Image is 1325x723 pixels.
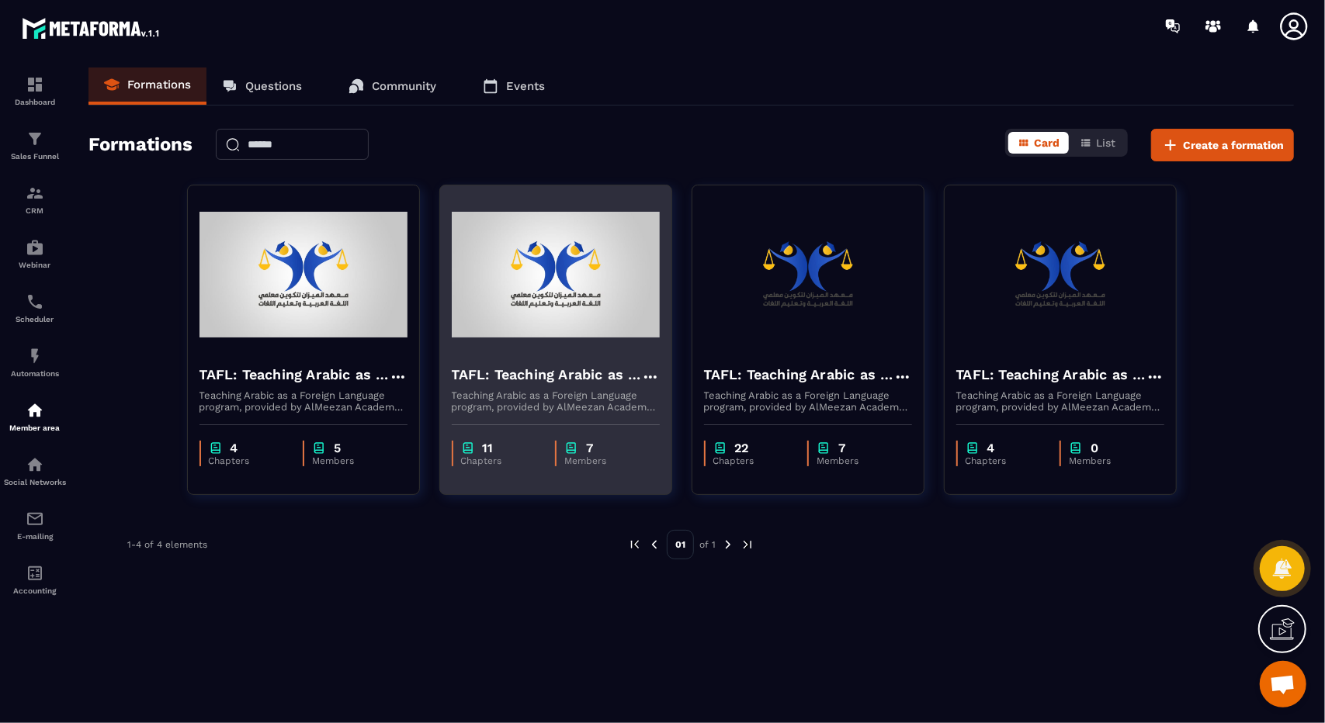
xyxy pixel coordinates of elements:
p: Automations [4,369,66,378]
img: prev [647,538,661,552]
img: automations [26,347,44,365]
img: formation-background [956,197,1164,352]
p: 1-4 of 4 elements [127,539,207,550]
p: 5 [334,441,341,455]
p: 22 [735,441,749,455]
span: Create a formation [1183,137,1284,153]
a: formation-backgroundTAFL: Teaching Arabic as a Foreign Language program - JuneTeaching Arabic as ... [439,185,692,514]
a: automationsautomationsWebinar [4,227,66,281]
p: 4 [987,441,995,455]
p: 4 [231,441,238,455]
p: Sales Funnel [4,152,66,161]
p: E-mailing [4,532,66,541]
img: email [26,510,44,528]
img: automations [26,238,44,257]
img: next [741,538,754,552]
p: Chapters [966,455,1045,466]
a: Questions [206,67,317,105]
img: next [721,538,735,552]
p: Members [817,455,897,466]
h2: Formations [88,129,193,161]
img: formation [26,75,44,94]
p: Teaching Arabic as a Foreign Language program, provided by AlMeezan Academy in the [GEOGRAPHIC_DATA] [704,389,912,413]
p: 7 [838,441,845,455]
img: formation [26,130,44,148]
span: Card [1034,137,1060,149]
img: chapter [1069,441,1083,455]
button: List [1070,132,1125,154]
p: Chapters [209,455,288,466]
p: Chapters [461,455,540,466]
p: Chapters [713,455,793,466]
a: Ouvrir le chat [1260,661,1306,707]
h4: TAFL: Teaching Arabic as a Foreign Language program - july [199,364,389,386]
p: Community [372,79,436,93]
a: automationsautomationsMember area [4,389,66,444]
a: emailemailE-mailing [4,498,66,552]
a: Events [467,67,560,105]
button: Card [1008,132,1069,154]
p: Teaching Arabic as a Foreign Language program, provided by AlMeezan Academy in the [GEOGRAPHIC_DATA] [956,389,1164,413]
p: 01 [667,530,694,559]
a: formationformationCRM [4,172,66,227]
img: chapter [564,441,578,455]
p: 7 [586,441,593,455]
a: formation-backgroundTAFL: Teaching Arabic as a Foreign Language program - julyTeaching Arabic as ... [187,185,439,514]
img: formation [26,184,44,202]
p: Teaching Arabic as a Foreign Language program, provided by AlMeezan Academy in the [GEOGRAPHIC_DATA] [199,389,408,413]
a: formationformationSales Funnel [4,118,66,172]
a: social-networksocial-networkSocial Networks [4,444,66,498]
a: automationsautomationsAutomations [4,335,66,389]
img: chapter [817,441,831,455]
p: Accounting [4,586,66,595]
p: Members [312,455,392,466]
p: 0 [1091,441,1098,455]
p: 11 [483,441,494,455]
img: logo [22,14,161,42]
img: chapter [713,441,727,455]
img: prev [628,538,642,552]
a: formation-backgroundTAFL: Teaching Arabic as a Foreign Language program - augustTeaching Arabic a... [944,185,1196,514]
p: of 1 [699,538,716,551]
img: formation-background [704,197,912,352]
a: accountantaccountantAccounting [4,552,66,607]
a: Formations [88,67,206,105]
a: Community [333,67,452,105]
p: Dashboard [4,98,66,106]
img: chapter [966,441,980,455]
img: chapter [312,441,326,455]
p: Teaching Arabic as a Foreign Language program, provided by AlMeezan Academy in the [GEOGRAPHIC_DATA] [452,389,660,413]
button: Create a formation [1151,129,1294,161]
img: chapter [461,441,475,455]
img: formation-background [452,197,660,352]
a: formationformationDashboard [4,64,66,118]
img: formation-background [199,197,408,352]
h4: TAFL: Teaching Arabic as a Foreign Language program - august [956,364,1146,386]
h4: TAFL: Teaching Arabic as a Foreign Language program - June [452,364,641,386]
p: Members [1069,455,1149,466]
p: CRM [4,206,66,215]
p: Formations [127,78,191,92]
p: Events [506,79,545,93]
p: Member area [4,424,66,432]
h4: TAFL: Teaching Arabic as a Foreign Language program [704,364,893,386]
a: schedulerschedulerScheduler [4,281,66,335]
p: Scheduler [4,315,66,323]
span: List [1096,137,1115,149]
p: Webinar [4,261,66,269]
img: social-network [26,455,44,474]
img: automations [26,401,44,420]
a: formation-backgroundTAFL: Teaching Arabic as a Foreign Language programTeaching Arabic as a Forei... [692,185,944,514]
p: Questions [245,79,302,93]
img: scheduler [26,292,44,311]
img: chapter [209,441,223,455]
p: Members [564,455,644,466]
img: accountant [26,564,44,583]
p: Social Networks [4,478,66,486]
